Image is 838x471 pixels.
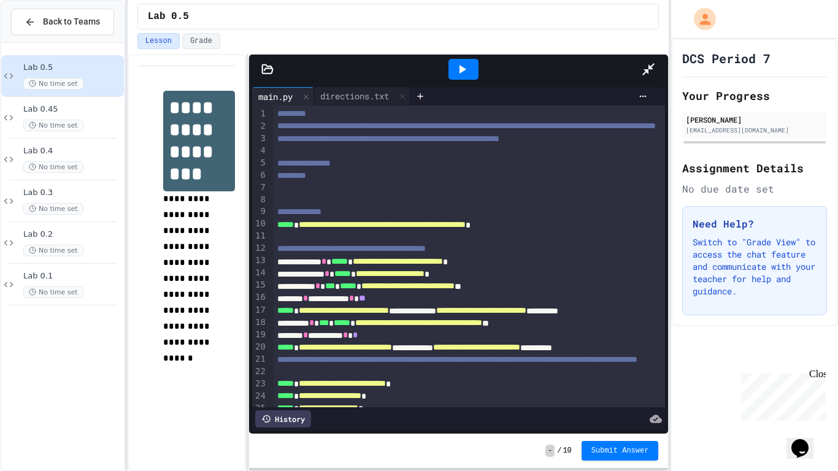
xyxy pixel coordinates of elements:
div: 14 [252,267,267,279]
span: No time set [23,286,83,298]
div: [PERSON_NAME] [686,114,823,125]
button: Lesson [137,33,180,49]
p: Switch to "Grade View" to access the chat feature and communicate with your teacher for help and ... [693,236,817,297]
span: No time set [23,161,83,173]
div: directions.txt [314,87,410,105]
div: main.py [252,87,314,105]
div: 10 [252,218,267,230]
div: 11 [252,230,267,242]
div: 1 [252,108,267,120]
span: Lab 0.2 [23,229,121,240]
div: 2 [252,120,267,132]
span: 10 [563,446,571,456]
span: No time set [23,120,83,131]
span: - [545,445,555,457]
span: No time set [23,245,83,256]
div: 17 [252,304,267,316]
span: No time set [23,78,83,90]
h2: Your Progress [682,87,827,104]
h1: DCS Period 7 [682,50,771,67]
h3: Need Help? [693,216,817,231]
div: 8 [252,194,267,206]
div: 23 [252,378,267,390]
button: Back to Teams [11,9,114,35]
span: Lab 0.3 [23,188,121,198]
div: 6 [252,169,267,182]
span: Lab 0.5 [23,63,121,73]
span: Lab 0.4 [23,146,121,156]
span: Back to Teams [43,15,100,28]
button: Submit Answer [582,441,659,461]
span: Submit Answer [591,446,649,456]
span: Lab 0.1 [23,271,121,281]
span: No time set [23,203,83,215]
div: 7 [252,182,267,194]
span: Lab 0.45 [23,104,121,115]
div: 15 [252,279,267,291]
iframe: chat widget [786,422,826,459]
div: main.py [252,90,299,103]
div: 13 [252,255,267,267]
div: 16 [252,291,267,304]
span: / [557,446,561,456]
div: 19 [252,329,267,341]
div: [EMAIL_ADDRESS][DOMAIN_NAME] [686,126,823,135]
div: 22 [252,366,267,378]
div: No due date set [682,182,827,196]
div: 20 [252,341,267,353]
div: 9 [252,205,267,218]
div: 5 [252,157,267,169]
div: Chat with us now!Close [5,5,85,78]
button: Grade [182,33,220,49]
div: 12 [252,242,267,255]
div: directions.txt [314,90,395,102]
div: 21 [252,353,267,366]
h2: Assignment Details [682,159,827,177]
div: 25 [252,402,267,415]
div: 24 [252,390,267,402]
span: Lab 0.5 [148,9,189,24]
div: 4 [252,145,267,157]
div: 18 [252,316,267,329]
div: My Account [681,5,719,33]
div: 3 [252,132,267,145]
iframe: chat widget [736,369,826,421]
div: History [255,410,311,427]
